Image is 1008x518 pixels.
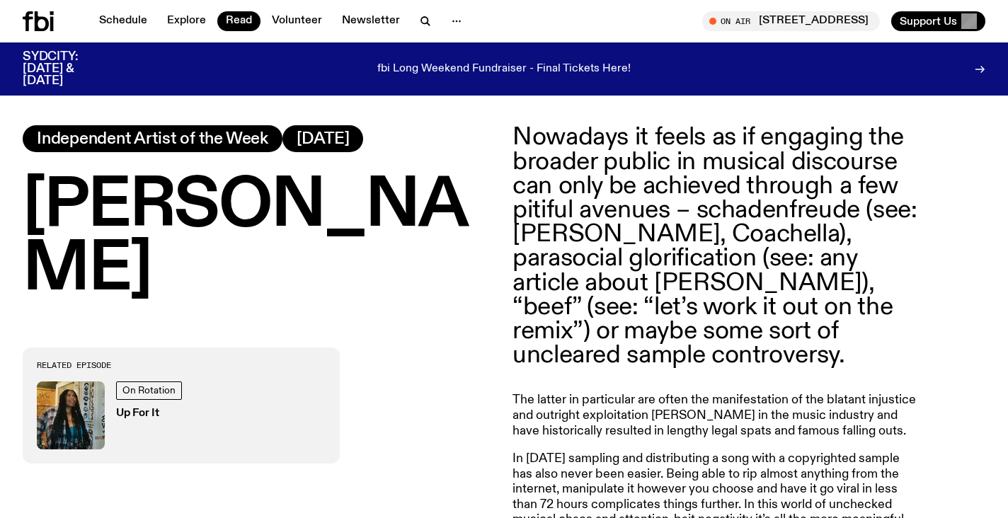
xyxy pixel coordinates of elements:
a: Newsletter [333,11,408,31]
span: Independent Artist of the Week [37,132,268,147]
h3: SYDCITY: [DATE] & [DATE] [23,51,113,87]
a: Read [217,11,260,31]
a: Explore [159,11,214,31]
a: Volunteer [263,11,331,31]
a: Ify - a Brown Skin girl with black braided twists, looking up to the side with her tongue stickin... [37,381,326,449]
p: The latter in particular are often the manifestation of the blatant injustice and outright exploi... [512,393,920,439]
a: Schedule [91,11,156,31]
p: fbi Long Weekend Fundraiser - Final Tickets Here! [377,63,631,76]
p: Nowadays it feels as if engaging the broader public in musical discourse can only be achieved thr... [512,125,920,367]
button: Support Us [891,11,985,31]
button: On Air[STREET_ADDRESS] [702,11,880,31]
span: [DATE] [297,132,350,147]
img: Ify - a Brown Skin girl with black braided twists, looking up to the side with her tongue stickin... [37,381,105,449]
h1: [PERSON_NAME] [23,175,496,302]
h3: Related Episode [37,362,326,369]
span: Support Us [900,15,957,28]
h3: Up For It [116,408,186,419]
